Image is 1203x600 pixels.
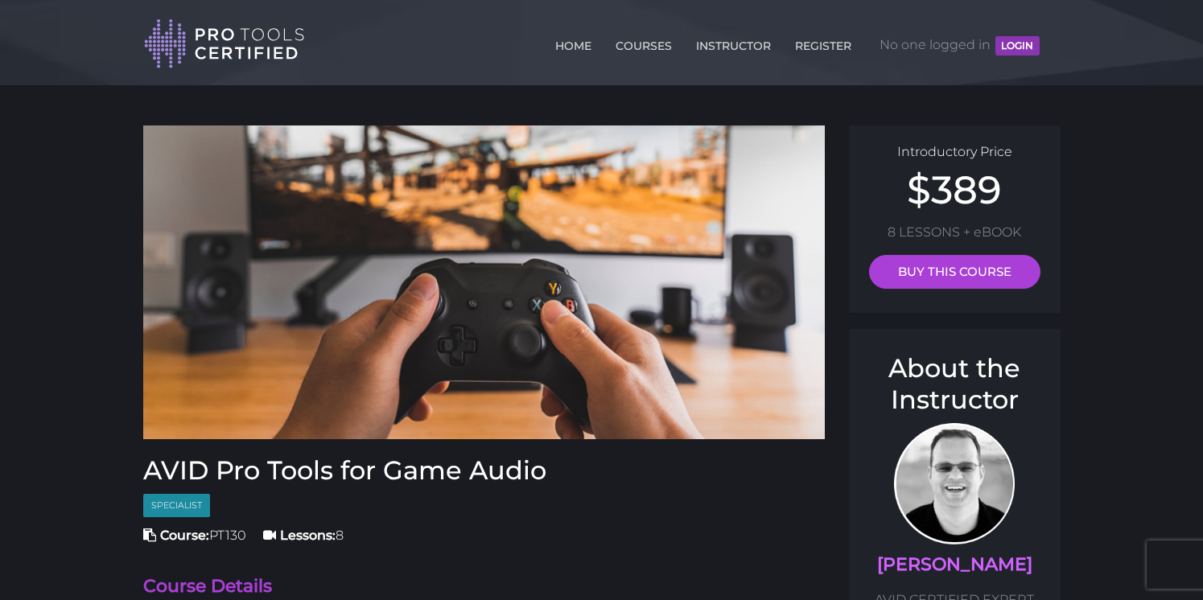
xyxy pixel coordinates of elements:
strong: Lessons: [280,528,336,543]
h2: $389 [865,171,1044,209]
img: Pro Tools Certified Logo [144,18,305,70]
span: 8 [263,528,344,543]
a: [PERSON_NAME] [877,553,1032,575]
strong: Course: [160,528,209,543]
h3: AVID Pro Tools for Game Audio [143,455,826,486]
span: No one logged in [880,21,1039,69]
a: INSTRUCTOR [692,30,775,55]
a: BUY THIS COURSE [869,255,1040,289]
button: LOGIN [995,36,1039,55]
span: Specialist [143,494,210,517]
img: Audio Mixer Board in Studio [143,125,826,439]
a: HOME [551,30,595,55]
a: REGISTER [791,30,855,55]
a: COURSES [612,30,676,55]
span: Introductory Price [897,144,1012,159]
span: PT130 [143,528,246,543]
p: 8 LESSONS + eBOOK [865,222,1044,243]
h3: About the Instructor [865,353,1044,415]
h4: Course Details [143,574,826,599]
img: Prof. Scott [894,423,1015,545]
